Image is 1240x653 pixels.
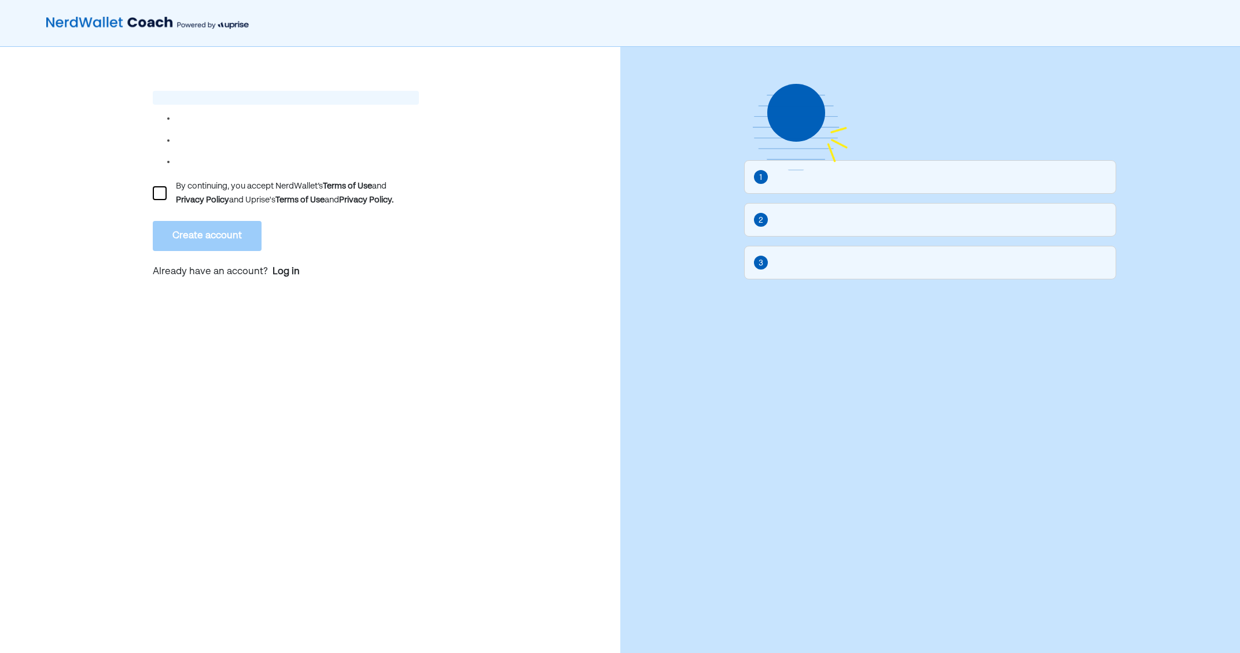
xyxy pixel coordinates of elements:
div: 3 [759,257,763,270]
div: Privacy Policy. [339,193,393,207]
div: Privacy Policy [176,193,229,207]
div: Terms of Use [275,193,325,207]
div: By continuing, you accept NerdWallet’s and and Uprise's and [176,179,419,207]
div: 1 [759,171,762,184]
button: Create account [153,221,262,251]
div: 2 [759,214,763,227]
p: Already have an account? [153,265,419,280]
div: Terms of Use [323,179,372,193]
a: Log in [273,265,300,279]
